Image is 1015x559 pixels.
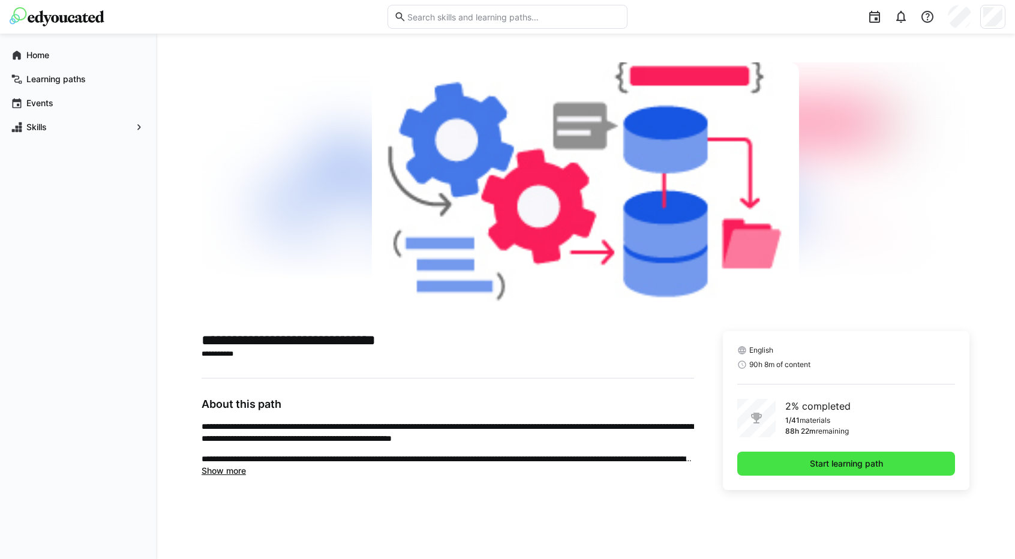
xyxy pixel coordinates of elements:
p: 1/41 [785,416,800,425]
span: 90h 8m of content [749,360,810,369]
span: Start learning path [808,458,885,470]
input: Search skills and learning paths… [406,11,621,22]
p: materials [800,416,830,425]
p: 2% completed [785,399,851,413]
span: Show more [202,465,246,476]
button: Start learning path [737,452,955,476]
span: English [749,345,773,355]
h3: About this path [202,398,694,411]
p: 88h 22m [785,426,816,436]
p: remaining [816,426,849,436]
